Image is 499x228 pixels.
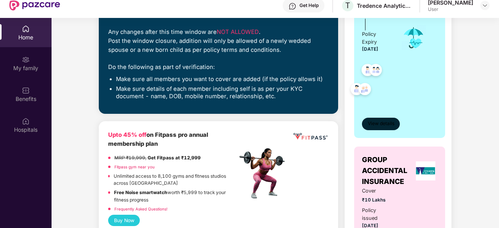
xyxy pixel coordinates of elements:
[22,87,30,94] img: svg+xml;base64,PHN2ZyBpZD0iQmVuZWZpdHMiIHhtbG5zPSJodHRwOi8vd3d3LnczLm9yZy8yMDAwL3N2ZyIgd2lkdGg9Ij...
[108,131,208,147] b: on Fitpass pro annual membership plan
[114,190,168,195] strong: Free Noise smartwatch
[289,2,296,10] img: svg+xml;base64,PHN2ZyBpZD0iSGVscC0zMngzMiIgeG1sbnM9Imh0dHA6Ly93d3cudzMub3JnLzIwMDAvc3ZnIiB3aWR0aD...
[428,6,473,12] div: User
[362,118,400,130] button: View details
[22,25,30,33] img: svg+xml;base64,PHN2ZyBpZD0iSG9tZSIgeG1sbnM9Imh0dHA6Ly93d3cudzMub3JnLzIwMDAvc3ZnIiB3aWR0aD0iMjAiIG...
[362,196,390,204] span: ₹10 Lakhs
[358,62,377,81] img: svg+xml;base64,PHN2ZyB4bWxucz0iaHR0cDovL3d3dy53My5vcmcvMjAwMC9zdmciIHdpZHRoPSI0OC45NDMiIGhlaWdodD...
[292,131,329,142] img: fppp.png
[368,120,394,127] span: View details
[237,146,292,201] img: fpp.png
[114,207,168,211] a: Frequently Asked Questions!
[362,46,378,52] span: [DATE]
[366,62,385,81] img: svg+xml;base64,PHN2ZyB4bWxucz0iaHR0cDovL3d3dy53My5vcmcvMjAwMC9zdmciIHdpZHRoPSI0OC45MTUiIGhlaWdodD...
[482,2,488,9] img: svg+xml;base64,PHN2ZyBpZD0iRHJvcGRvd24tMzJ4MzIiIHhtbG5zPSJodHRwOi8vd3d3LnczLm9yZy8yMDAwL3N2ZyIgd2...
[114,164,155,169] a: Fitpass gym near you
[362,154,414,187] span: GROUP ACCIDENTAL INSURANCE
[355,81,374,100] img: svg+xml;base64,PHN2ZyB4bWxucz0iaHR0cDovL3d3dy53My5vcmcvMjAwMC9zdmciIHdpZHRoPSI0OC45NDMiIGhlaWdodD...
[148,155,201,161] strong: Get Fitpass at ₹12,999
[347,81,366,100] img: svg+xml;base64,PHN2ZyB4bWxucz0iaHR0cDovL3d3dy53My5vcmcvMjAwMC9zdmciIHdpZHRoPSI0OC45NDMiIGhlaWdodD...
[217,28,259,35] span: NOT ALLOWED
[22,56,30,64] img: svg+xml;base64,PHN2ZyB3aWR0aD0iMjAiIGhlaWdodD0iMjAiIHZpZXdCb3g9IjAgMCAyMCAyMCIgZmlsbD0ibm9uZSIgeG...
[108,28,329,55] div: Any changes after this time window are . Post the window closure, addition will only be allowed o...
[9,0,60,11] img: New Pazcare Logo
[345,1,350,10] span: T
[116,76,329,83] li: Make sure all members you want to cover are added (if the policy allows it)
[108,131,146,138] b: Upto 45% off
[108,215,140,226] button: Buy Now
[416,161,435,180] img: insurerLogo
[114,189,237,203] p: worth ₹5,999 to track your fitness progress
[22,117,30,125] img: svg+xml;base64,PHN2ZyBpZD0iSG9zcGl0YWxzIiB4bWxucz0iaHR0cDovL3d3dy53My5vcmcvMjAwMC9zdmciIHdpZHRoPS...
[362,207,390,222] div: Policy issued
[114,155,146,161] del: MRP ₹19,999,
[401,25,426,51] img: icon
[114,173,237,187] p: Unlimited access to 8,100 gyms and fitness studios across [GEOGRAPHIC_DATA]
[299,2,319,9] div: Get Help
[362,30,390,46] div: Policy Expiry
[108,63,329,72] div: Do the following as part of verification:
[362,187,390,195] span: Cover
[357,2,412,9] div: Tredence Analytics Solutions Private Limited
[116,85,329,101] li: Make sure details of each member including self is as per your KYC document - name, DOB, mobile n...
